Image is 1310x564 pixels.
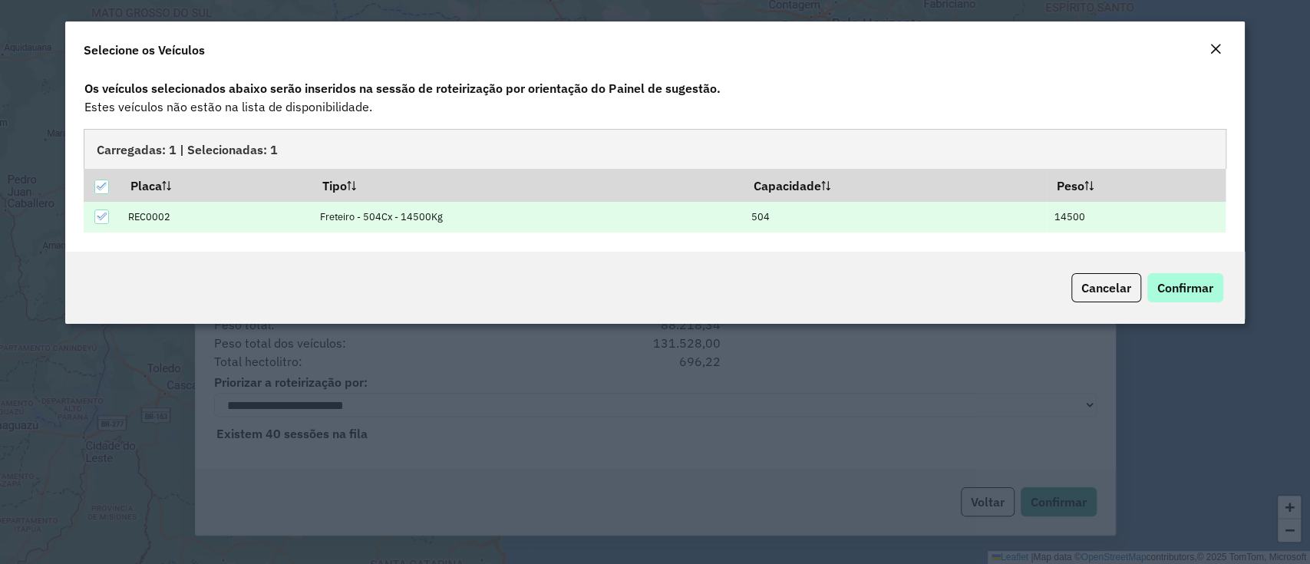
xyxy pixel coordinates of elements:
button: Cancelar [1071,273,1141,302]
button: Close [1205,40,1226,60]
td: REC0002 [120,202,312,233]
div: Carregadas: 1 | Selecionadas: 1 [84,129,1226,169]
button: Confirmar [1147,273,1223,302]
em: Fechar [1209,43,1222,55]
span: Cancelar [1081,280,1131,295]
td: 14500 [1046,202,1226,233]
th: Peso [1046,169,1226,201]
td: Freteiro - 504Cx - 14500Kg [312,202,743,233]
th: Placa [120,169,312,201]
div: Estes veículos não estão na lista de disponibilidade. [84,78,1226,117]
h4: Selecione os Veículos [84,41,205,59]
td: 504 [743,202,1046,233]
th: Tipo [312,169,743,201]
span: Confirmar [1157,280,1213,295]
th: Capacidade [743,169,1046,201]
strong: Os veículos selecionados abaixo serão inseridos na sessão de roteirização por orientação do Paine... [84,81,720,96]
